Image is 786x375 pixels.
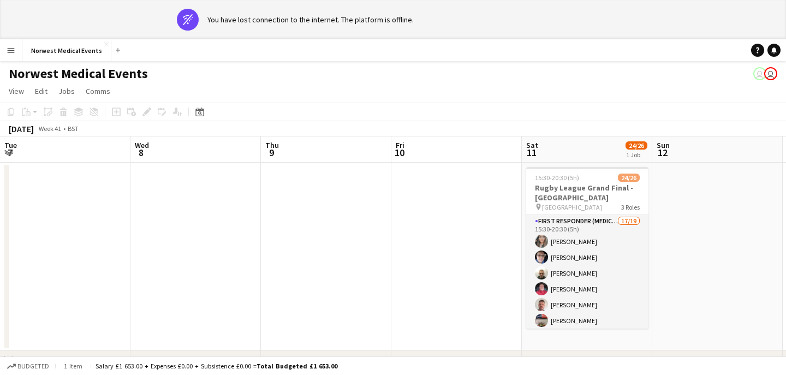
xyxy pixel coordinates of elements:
[60,362,86,370] span: 1 item
[9,123,34,134] div: [DATE]
[526,140,538,150] span: Sat
[618,174,640,182] span: 24/26
[626,151,647,159] div: 1 Job
[264,146,279,159] span: 9
[4,140,17,150] span: Tue
[396,140,404,150] span: Fri
[526,183,648,203] h3: Rugby League Grand Final - [GEOGRAPHIC_DATA]
[86,86,110,96] span: Comms
[753,67,766,80] app-user-avatar: Rory Murphy
[54,84,79,98] a: Jobs
[68,124,79,133] div: BST
[17,354,58,365] div: New group
[526,167,648,329] app-job-card: 15:30-20:30 (5h)24/26Rugby League Grand Final - [GEOGRAPHIC_DATA] [GEOGRAPHIC_DATA]3 RolesFirst R...
[657,140,670,150] span: Sun
[626,141,647,150] span: 24/26
[17,362,49,370] span: Budgeted
[3,146,17,159] span: 7
[58,86,75,96] span: Jobs
[81,84,115,98] a: Comms
[31,84,52,98] a: Edit
[535,174,579,182] span: 15:30-20:30 (5h)
[764,67,777,80] app-user-avatar: Rory Murphy
[9,66,148,82] h1: Norwest Medical Events
[35,86,47,96] span: Edit
[525,146,538,159] span: 11
[655,146,670,159] span: 12
[36,124,63,133] span: Week 41
[4,84,28,98] a: View
[133,146,149,159] span: 8
[257,362,337,370] span: Total Budgeted £1 653.00
[96,362,337,370] div: Salary £1 653.00 + Expenses £0.00 + Subsistence £0.00 =
[207,15,414,25] div: You have lost connection to the internet. The platform is offline.
[394,146,404,159] span: 10
[542,203,602,211] span: [GEOGRAPHIC_DATA]
[135,140,149,150] span: Wed
[9,86,24,96] span: View
[265,140,279,150] span: Thu
[22,40,111,61] button: Norwest Medical Events
[5,360,51,372] button: Budgeted
[621,203,640,211] span: 3 Roles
